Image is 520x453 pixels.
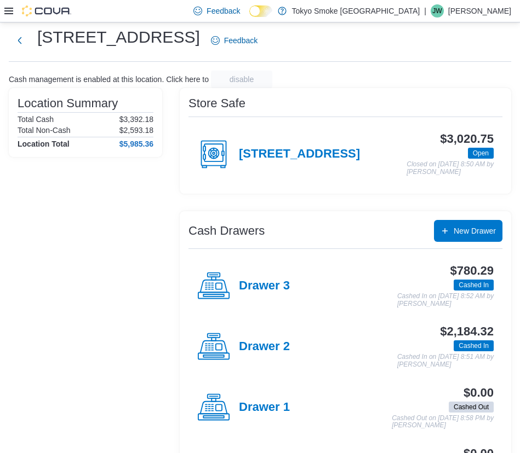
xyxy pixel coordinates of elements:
span: disable [230,74,254,85]
h4: Drawer 2 [239,340,290,354]
p: [PERSON_NAME] [448,4,511,18]
h6: Total Cash [18,115,54,124]
span: Feedback [207,5,240,16]
img: Cova [22,5,71,16]
h4: Location Total [18,140,70,148]
p: Cashed In on [DATE] 8:51 AM by [PERSON_NAME] [397,353,494,368]
span: JW [432,4,442,18]
p: Cash management is enabled at this location. Click here to [9,75,209,84]
h4: [STREET_ADDRESS] [239,147,360,161]
span: Cashed In [459,280,489,290]
span: Open [473,148,489,158]
button: New Drawer [434,220,502,242]
p: Cashed In on [DATE] 8:52 AM by [PERSON_NAME] [397,293,494,307]
p: Closed on [DATE] 8:50 AM by [PERSON_NAME] [407,161,494,176]
p: Cashed Out on [DATE] 8:58 PM by [PERSON_NAME] [392,415,494,429]
h4: Drawer 1 [239,400,290,415]
span: Feedback [224,35,258,46]
h3: Cash Drawers [188,224,265,237]
h6: Total Non-Cash [18,126,71,135]
h4: Drawer 3 [239,279,290,293]
span: Open [468,148,494,159]
button: disable [211,71,272,88]
p: $2,593.18 [119,126,153,135]
h3: $0.00 [464,386,494,399]
h3: $2,184.32 [440,325,494,338]
div: Jada Walsh [431,4,444,18]
h3: $780.29 [450,264,494,277]
span: Cashed Out [454,402,489,412]
input: Dark Mode [249,5,272,17]
h1: [STREET_ADDRESS] [37,26,200,48]
button: Next [9,30,31,51]
span: Cashed In [454,280,494,291]
h3: Location Summary [18,97,118,110]
p: | [424,4,426,18]
a: Feedback [207,30,262,51]
span: Cashed Out [449,402,494,413]
h3: Store Safe [188,97,245,110]
span: New Drawer [454,225,496,236]
h3: $3,020.75 [440,132,494,146]
h4: $5,985.36 [119,140,153,148]
span: Cashed In [454,340,494,351]
p: $3,392.18 [119,115,153,124]
span: Cashed In [459,341,489,351]
span: Dark Mode [249,17,250,18]
p: Tokyo Smoke [GEOGRAPHIC_DATA] [292,4,420,18]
